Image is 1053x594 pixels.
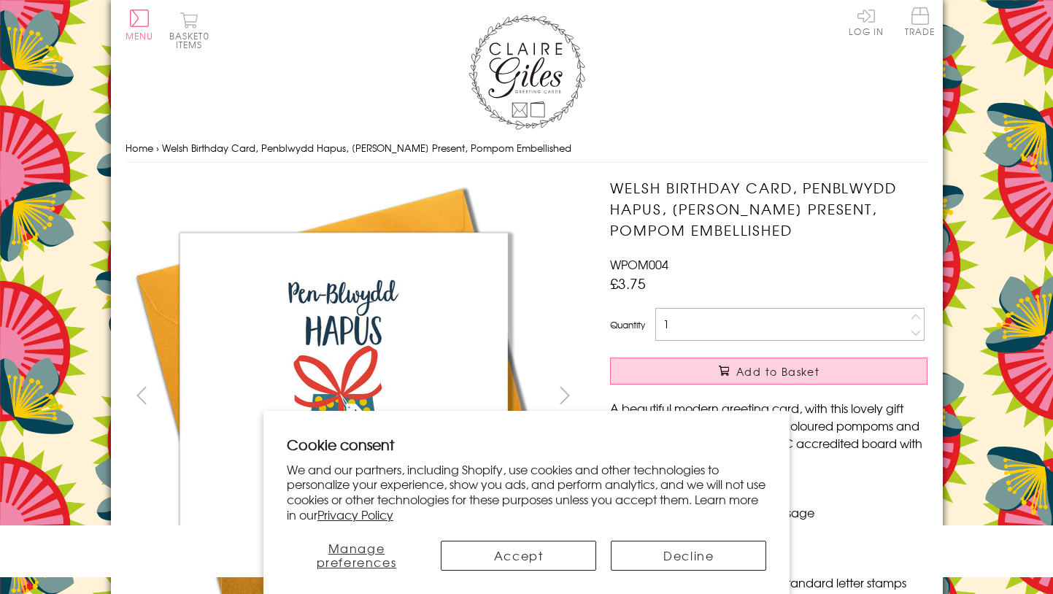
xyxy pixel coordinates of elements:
nav: breadcrumbs [126,134,928,163]
button: Accept [441,541,596,571]
button: Manage preferences [287,541,426,571]
h2: Cookie consent [287,434,767,455]
span: Menu [126,29,154,42]
button: Add to Basket [610,358,927,385]
span: Add to Basket [736,364,819,379]
a: Privacy Policy [317,506,393,523]
span: £3.75 [610,273,646,293]
button: Basket0 items [169,12,209,49]
button: Decline [611,541,766,571]
a: Trade [905,7,936,39]
button: Menu [126,9,154,40]
p: A beautiful modern greeting card, with this lovely gift image. Embellished with bright coloured p... [610,399,927,469]
label: Quantity [610,318,645,331]
span: WPOM004 [610,255,668,273]
span: Manage preferences [317,539,397,571]
p: We and our partners, including Shopify, use cookies and other technologies to personalize your ex... [287,462,767,522]
a: Home [126,141,153,155]
span: Trade [905,7,936,36]
span: 0 items [176,29,209,51]
h1: Welsh Birthday Card, Penblwydd Hapus, [PERSON_NAME] Present, Pompom Embellished [610,177,927,240]
img: Claire Giles Greetings Cards [468,15,585,130]
span: Welsh Birthday Card, Penblwydd Hapus, [PERSON_NAME] Present, Pompom Embellished [162,141,571,155]
button: next [548,379,581,412]
a: Log In [849,7,884,36]
span: › [156,141,159,155]
button: prev [126,379,158,412]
